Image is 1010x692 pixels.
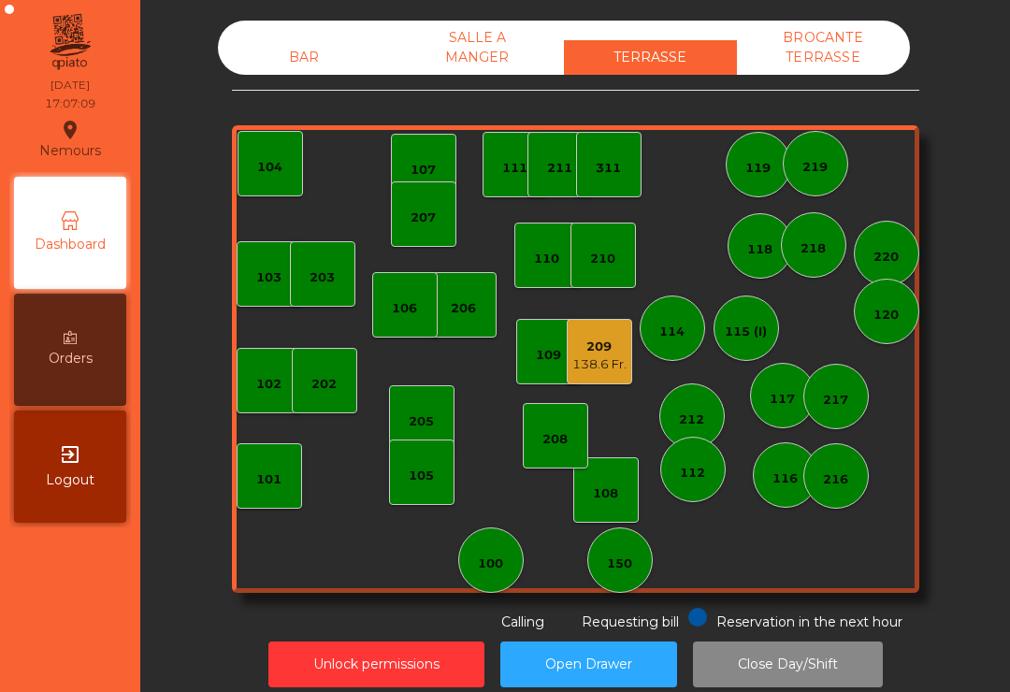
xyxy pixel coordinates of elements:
div: 101 [256,470,281,489]
div: 114 [659,323,685,341]
div: 150 [607,555,632,573]
div: 311 [596,159,621,178]
div: 108 [593,484,618,503]
div: 107 [411,161,436,180]
div: 217 [823,391,848,410]
span: Calling [501,613,544,630]
div: 117 [770,390,795,409]
div: Nemours [39,116,101,163]
div: SALLE A MANGER [391,21,564,75]
div: 138.6 Fr. [572,355,627,374]
div: TERRASSE [564,40,737,75]
div: 203 [310,268,335,287]
div: 207 [411,209,436,227]
div: BAR [218,40,391,75]
button: Unlock permissions [268,642,484,687]
div: 208 [542,430,568,449]
span: Orders [49,349,93,368]
div: 111 [502,159,527,178]
div: 212 [679,411,704,429]
div: 209 [572,338,627,356]
img: qpiato [47,9,93,75]
div: 211 [547,159,572,178]
div: 119 [745,159,771,178]
div: 210 [590,250,615,268]
div: 216 [823,470,848,489]
div: 218 [801,239,826,258]
div: 115 (I) [725,323,767,341]
div: 202 [311,375,337,394]
span: Logout [46,470,94,490]
div: 103 [256,268,281,287]
div: 109 [536,346,561,365]
span: Dashboard [35,235,106,254]
span: Requesting bill [582,613,679,630]
div: 104 [257,158,282,177]
div: BROCANTE TERRASSE [737,21,910,75]
button: Close Day/Shift [693,642,883,687]
div: 206 [451,299,476,318]
div: 112 [680,464,705,483]
div: 120 [873,306,899,324]
div: 219 [802,158,828,177]
button: Open Drawer [500,642,677,687]
div: 100 [478,555,503,573]
i: location_on [59,119,81,141]
div: [DATE] [50,77,90,94]
div: 110 [534,250,559,268]
div: 106 [392,299,417,318]
div: 17:07:09 [45,95,95,112]
div: 116 [772,469,798,488]
div: 220 [873,248,899,267]
div: 102 [256,375,281,394]
div: 105 [409,467,434,485]
i: exit_to_app [59,443,81,466]
div: 205 [409,412,434,431]
span: Reservation in the next hour [716,613,902,630]
div: 118 [747,240,772,259]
